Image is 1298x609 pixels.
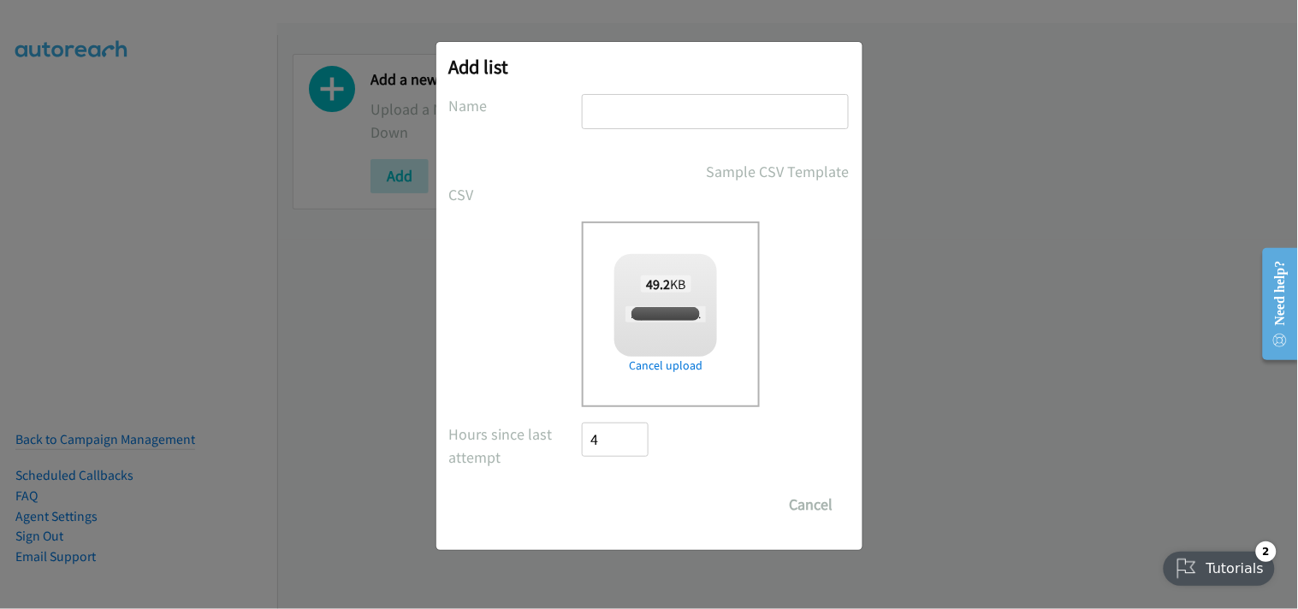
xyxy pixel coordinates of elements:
strong: 49.2 [646,275,670,293]
h2: Add list [449,55,850,79]
label: Name [449,94,583,117]
a: Sample CSV Template [707,160,850,183]
button: Cancel [773,488,850,522]
label: CSV [449,183,583,206]
iframe: Resource Center [1249,236,1298,372]
span: KB [641,275,691,293]
a: Cancel upload [614,357,717,375]
label: Hours since last attempt [449,423,583,469]
iframe: Checklist [1153,535,1285,596]
span: report1758774185000.csv [625,306,749,322]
